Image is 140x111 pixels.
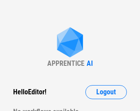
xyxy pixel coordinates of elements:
[47,59,84,68] div: APPRENTICE
[13,85,46,99] div: Hello Editor !
[52,27,87,59] img: Apprentice AI
[96,89,116,96] span: Logout
[87,59,93,68] div: AI
[85,85,127,99] button: Logout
